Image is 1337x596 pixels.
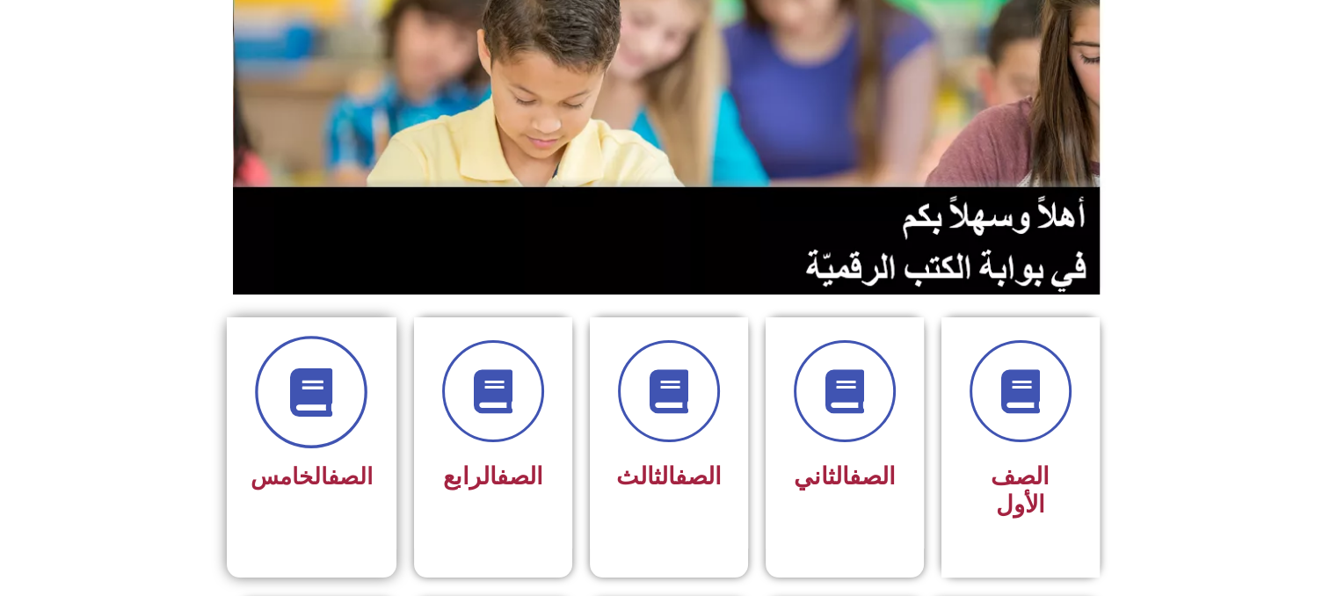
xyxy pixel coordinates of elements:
[251,463,373,490] span: الخامس
[497,462,543,491] a: الصف
[616,462,722,491] span: الثالث
[794,462,896,491] span: الثاني
[849,462,896,491] a: الصف
[443,462,543,491] span: الرابع
[675,462,722,491] a: الصف
[991,462,1050,519] span: الصف الأول
[328,463,373,490] a: الصف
